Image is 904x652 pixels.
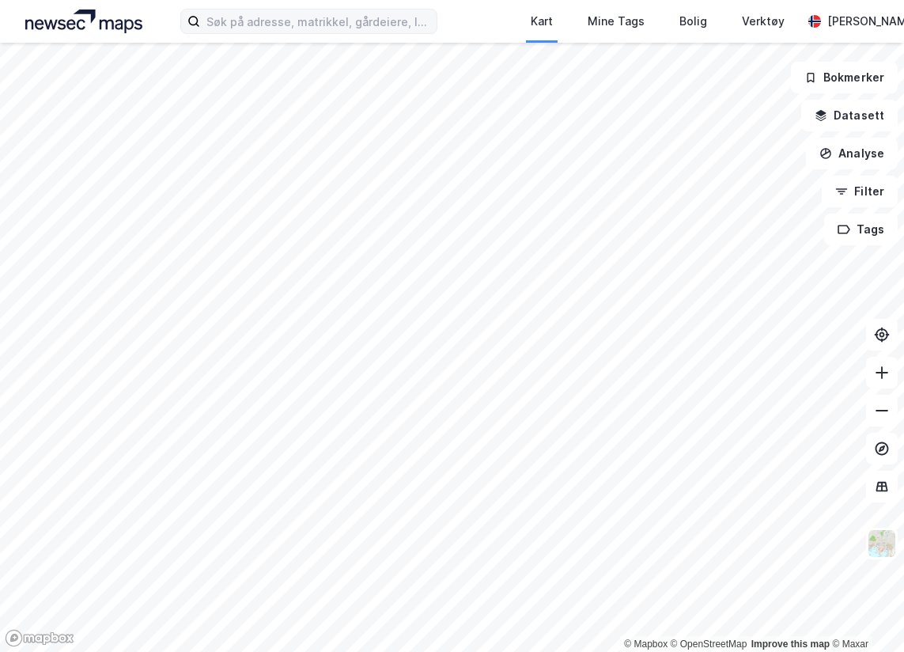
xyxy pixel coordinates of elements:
[531,12,553,31] div: Kart
[5,629,74,647] a: Mapbox homepage
[867,529,897,559] img: Z
[624,639,668,650] a: Mapbox
[825,576,904,652] iframe: Chat Widget
[679,12,707,31] div: Bolig
[742,12,785,31] div: Verktøy
[25,9,142,33] img: logo.a4113a55bc3d86da70a041830d287a7e.svg
[822,176,898,207] button: Filter
[200,9,437,33] input: Søk på adresse, matrikkel, gårdeiere, leietakere eller personer
[825,576,904,652] div: Kontrollprogram for chat
[671,639,747,650] a: OpenStreetMap
[588,12,645,31] div: Mine Tags
[791,62,898,93] button: Bokmerker
[751,639,830,650] a: Improve this map
[806,138,898,169] button: Analyse
[801,100,898,131] button: Datasett
[824,214,898,245] button: Tags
